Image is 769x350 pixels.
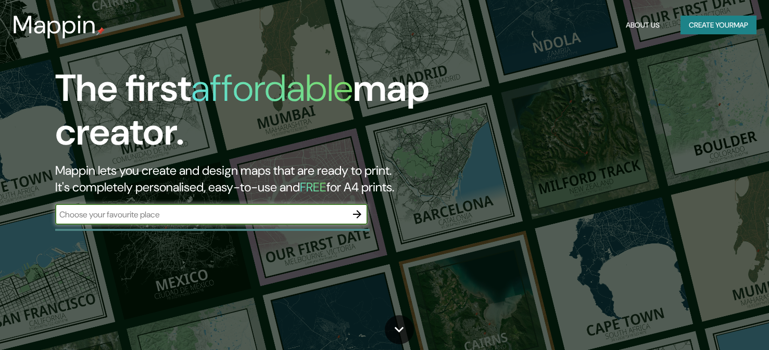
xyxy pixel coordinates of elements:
h5: FREE [300,179,326,195]
button: Create yourmap [680,16,757,35]
img: mappin-pin [96,27,105,35]
h3: Mappin [12,10,96,40]
input: Choose your favourite place [55,209,347,221]
h1: affordable [191,64,353,112]
button: About Us [622,16,664,35]
h1: The first map creator. [55,67,440,162]
h2: Mappin lets you create and design maps that are ready to print. It's completely personalised, eas... [55,162,440,196]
